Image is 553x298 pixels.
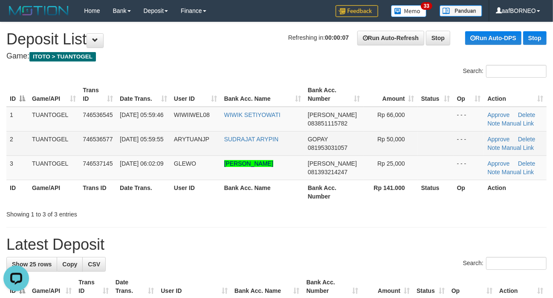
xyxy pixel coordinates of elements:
[487,144,500,151] a: Note
[62,261,77,268] span: Copy
[304,180,364,204] th: Bank Acc. Number
[487,160,510,167] a: Approve
[6,236,547,253] h1: Latest Deposit
[486,257,547,270] input: Search:
[426,31,450,45] a: Stop
[174,136,209,143] span: ARYTUANJP
[502,169,534,175] a: Manual Link
[502,144,534,151] a: Manual Link
[6,107,29,131] td: 1
[6,257,57,272] a: Show 25 rows
[12,261,52,268] span: Show 25 rows
[364,180,418,204] th: Rp 141.000
[518,111,535,118] a: Delete
[120,136,163,143] span: [DATE] 05:59:55
[487,111,510,118] a: Approve
[304,82,364,107] th: Bank Acc. Number: activate to sort column ascending
[518,136,535,143] a: Delete
[116,180,171,204] th: Date Trans.
[454,131,484,155] td: - - -
[6,52,547,61] h4: Game:
[83,136,113,143] span: 746536577
[174,160,196,167] span: GLEWO
[224,111,281,118] a: WIWIK SETIYOWATI
[418,180,454,204] th: Status
[308,136,328,143] span: GOPAY
[29,180,79,204] th: Game/API
[391,5,427,17] img: Button%20Memo.svg
[6,131,29,155] td: 2
[463,257,547,270] label: Search:
[174,111,210,118] span: WIWIIWEL08
[224,136,279,143] a: SUDRAJAT ARYPIN
[364,82,418,107] th: Amount: activate to sort column ascending
[224,160,273,167] a: [PERSON_NAME]
[82,257,106,272] a: CSV
[88,261,100,268] span: CSV
[502,120,534,127] a: Manual Link
[57,257,83,272] a: Copy
[487,120,500,127] a: Note
[325,34,349,41] strong: 00:00:07
[377,111,405,118] span: Rp 66,000
[308,144,347,151] span: Copy 081953031057 to clipboard
[29,52,96,61] span: ITOTO > TUANTOGEL
[120,111,163,118] span: [DATE] 05:59:46
[171,82,221,107] th: User ID: activate to sort column ascending
[6,31,547,48] h1: Deposit List
[484,82,547,107] th: Action: activate to sort column ascending
[308,120,347,127] span: Copy 083851115782 to clipboard
[3,3,29,29] button: Open LiveChat chat widget
[6,207,224,219] div: Showing 1 to 3 of 3 entries
[486,65,547,78] input: Search:
[79,180,116,204] th: Trans ID
[440,5,482,17] img: panduan.png
[221,180,304,204] th: Bank Acc. Name
[463,65,547,78] label: Search:
[6,4,71,17] img: MOTION_logo.png
[120,160,163,167] span: [DATE] 06:02:09
[454,180,484,204] th: Op
[6,180,29,204] th: ID
[29,131,79,155] td: TUANTOGEL
[83,160,113,167] span: 746537145
[377,136,405,143] span: Rp 50,000
[29,155,79,180] td: TUANTOGEL
[454,155,484,180] td: - - -
[357,31,424,45] a: Run Auto-Refresh
[454,82,484,107] th: Op: activate to sort column ascending
[308,111,357,118] span: [PERSON_NAME]
[465,31,521,45] a: Run Auto-DPS
[518,160,535,167] a: Delete
[171,180,221,204] th: User ID
[377,160,405,167] span: Rp 25,000
[116,82,171,107] th: Date Trans.: activate to sort column ascending
[484,180,547,204] th: Action
[308,160,357,167] span: [PERSON_NAME]
[418,82,454,107] th: Status: activate to sort column ascending
[29,107,79,131] td: TUANTOGEL
[487,136,510,143] a: Approve
[523,31,547,45] a: Stop
[308,169,347,175] span: Copy 081393214247 to clipboard
[336,5,378,17] img: Feedback.jpg
[421,2,432,10] span: 33
[79,82,116,107] th: Trans ID: activate to sort column ascending
[288,34,349,41] span: Refreshing in:
[221,82,304,107] th: Bank Acc. Name: activate to sort column ascending
[454,107,484,131] td: - - -
[6,82,29,107] th: ID: activate to sort column descending
[83,111,113,118] span: 746536545
[487,169,500,175] a: Note
[6,155,29,180] td: 3
[29,82,79,107] th: Game/API: activate to sort column ascending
